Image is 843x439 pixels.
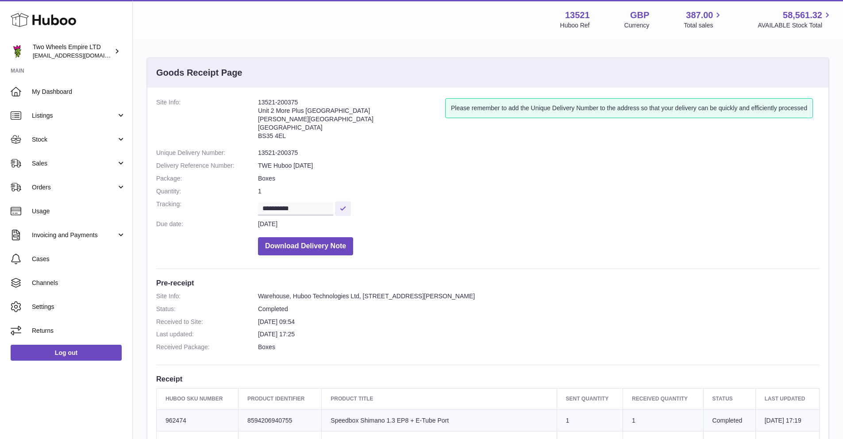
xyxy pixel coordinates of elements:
dt: Due date: [156,220,258,228]
div: Currency [624,21,650,30]
dt: Site Info: [156,98,258,144]
span: 387.00 [686,9,713,21]
dd: [DATE] [258,220,820,228]
th: Sent Quantity [557,389,623,409]
span: 58,561.32 [783,9,822,21]
span: Cases [32,255,126,263]
th: Product title [322,389,557,409]
h3: Receipt [156,374,820,384]
span: Listings [32,112,116,120]
dd: Completed [258,305,820,313]
dt: Site Info: [156,292,258,300]
dd: TWE Huboo [DATE] [258,162,820,170]
td: 8594206940755 [239,409,322,431]
span: Total sales [684,21,723,30]
td: 1 [557,409,623,431]
img: justas@twowheelsempire.com [11,45,24,58]
dd: [DATE] 09:54 [258,318,820,326]
span: Channels [32,279,126,287]
dt: Status: [156,305,258,313]
th: Product Identifier [239,389,322,409]
div: Please remember to add the Unique Delivery Number to the address so that your delivery can be qui... [445,98,813,118]
a: Log out [11,345,122,361]
th: Last updated [755,389,819,409]
dt: Last updated: [156,330,258,339]
button: Download Delivery Note [258,237,353,255]
span: [EMAIL_ADDRESS][DOMAIN_NAME] [33,52,130,59]
th: Status [703,389,755,409]
dt: Received Package: [156,343,258,351]
span: Settings [32,303,126,311]
div: Huboo Ref [560,21,590,30]
dt: Package: [156,174,258,183]
td: [DATE] 17:19 [755,409,819,431]
span: Returns [32,327,126,335]
a: 58,561.32 AVAILABLE Stock Total [758,9,832,30]
dd: Boxes [258,174,820,183]
dd: 13521-200375 [258,149,820,157]
h3: Goods Receipt Page [156,67,243,79]
span: Invoicing and Payments [32,231,116,239]
span: Orders [32,183,116,192]
address: 13521-200375 Unit 2 More Plus [GEOGRAPHIC_DATA] [PERSON_NAME][GEOGRAPHIC_DATA] [GEOGRAPHIC_DATA] ... [258,98,445,144]
dd: Boxes [258,343,820,351]
th: Huboo SKU Number [157,389,239,409]
dd: Warehouse, Huboo Technologies Ltd, [STREET_ADDRESS][PERSON_NAME] [258,292,820,300]
dd: 1 [258,187,820,196]
td: 1 [623,409,703,431]
span: Stock [32,135,116,144]
dt: Tracking: [156,200,258,216]
h3: Pre-receipt [156,278,820,288]
td: Speedbox Shimano 1.3 EP8 + E-Tube Port [322,409,557,431]
strong: 13521 [565,9,590,21]
span: AVAILABLE Stock Total [758,21,832,30]
span: Sales [32,159,116,168]
dt: Delivery Reference Number: [156,162,258,170]
dt: Received to Site: [156,318,258,326]
strong: GBP [630,9,649,21]
dt: Quantity: [156,187,258,196]
a: 387.00 Total sales [684,9,723,30]
div: Two Wheels Empire LTD [33,43,112,60]
span: My Dashboard [32,88,126,96]
th: Received Quantity [623,389,703,409]
td: 962474 [157,409,239,431]
dd: [DATE] 17:25 [258,330,820,339]
span: Usage [32,207,126,216]
td: Completed [703,409,755,431]
dt: Unique Delivery Number: [156,149,258,157]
